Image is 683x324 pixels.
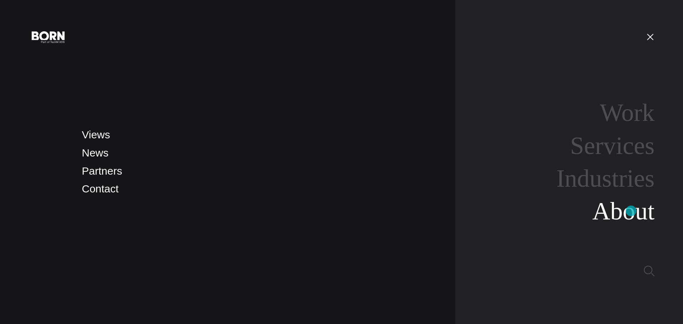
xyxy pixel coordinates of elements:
a: About [592,197,655,225]
img: Search [644,266,655,276]
a: Partners [82,165,122,177]
a: Work [600,99,655,126]
button: Open [642,29,659,44]
a: Contact [82,183,118,195]
a: Views [82,129,110,140]
a: Services [570,132,655,159]
a: Industries [556,165,655,192]
a: News [82,147,108,159]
